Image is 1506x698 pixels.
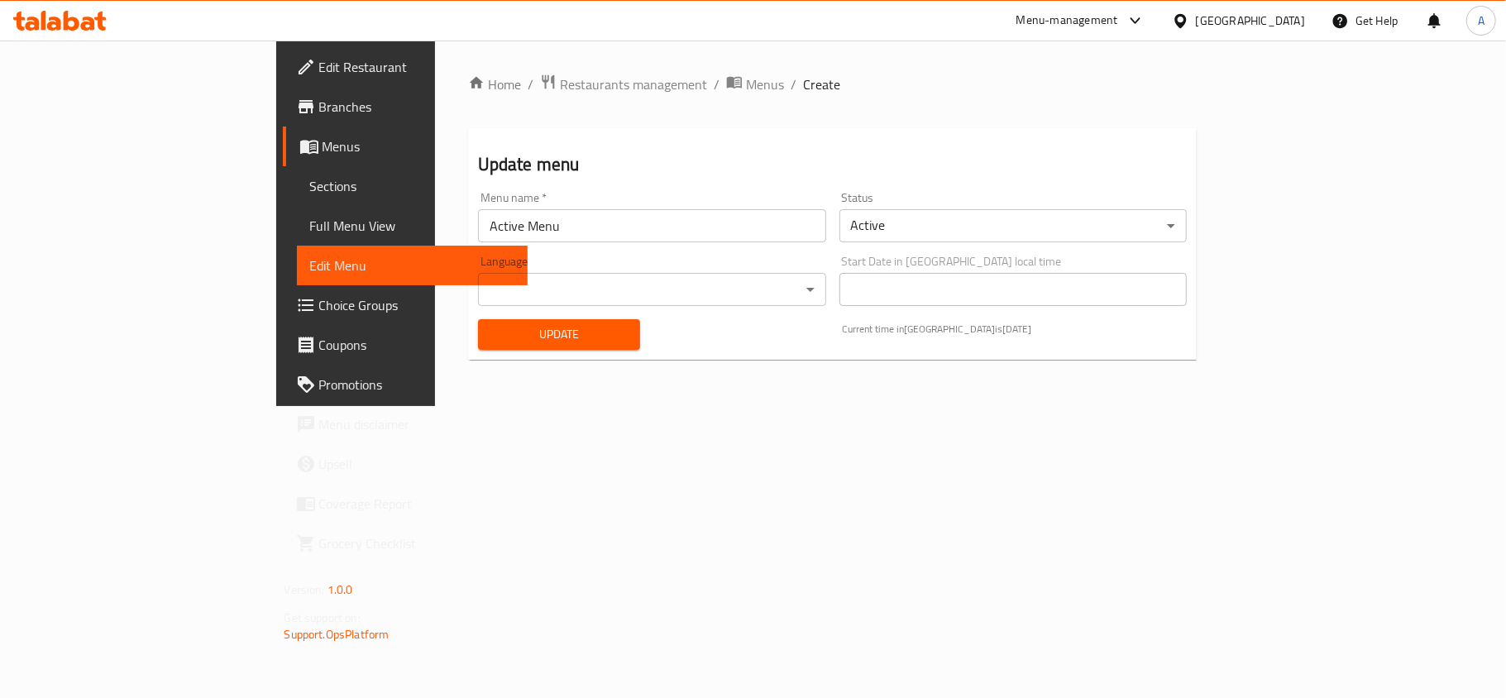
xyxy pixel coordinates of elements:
[560,74,707,94] span: Restaurants management
[540,74,707,95] a: Restaurants management
[478,209,826,242] input: Please enter Menu name
[297,206,528,246] a: Full Menu View
[283,484,528,523] a: Coverage Report
[319,335,514,355] span: Coupons
[478,319,640,350] button: Update
[478,152,1188,177] h2: Update menu
[803,74,840,94] span: Create
[491,324,627,345] span: Update
[283,47,528,87] a: Edit Restaurant
[319,533,514,553] span: Grocery Checklist
[319,494,514,514] span: Coverage Report
[791,74,796,94] li: /
[1016,11,1118,31] div: Menu-management
[283,87,528,127] a: Branches
[284,607,361,629] span: Get support on:
[319,454,514,474] span: Upsell
[283,285,528,325] a: Choice Groups
[284,579,325,600] span: Version:
[726,74,784,95] a: Menus
[319,295,514,315] span: Choice Groups
[310,176,514,196] span: Sections
[283,325,528,365] a: Coupons
[319,414,514,434] span: Menu disclaimer
[468,74,1198,95] nav: breadcrumb
[297,166,528,206] a: Sections
[310,256,514,275] span: Edit Menu
[283,365,528,404] a: Promotions
[283,444,528,484] a: Upsell
[528,74,533,94] li: /
[283,127,528,166] a: Menus
[839,209,1188,242] div: Active
[319,97,514,117] span: Branches
[1196,12,1305,30] div: [GEOGRAPHIC_DATA]
[1478,12,1484,30] span: A
[714,74,720,94] li: /
[746,74,784,94] span: Menus
[283,523,528,563] a: Grocery Checklist
[297,246,528,285] a: Edit Menu
[843,322,1188,337] p: Current time in [GEOGRAPHIC_DATA] is [DATE]
[323,136,514,156] span: Menus
[478,273,826,306] div: ​
[319,375,514,394] span: Promotions
[327,579,353,600] span: 1.0.0
[284,624,390,645] a: Support.OpsPlatform
[310,216,514,236] span: Full Menu View
[319,57,514,77] span: Edit Restaurant
[283,404,528,444] a: Menu disclaimer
